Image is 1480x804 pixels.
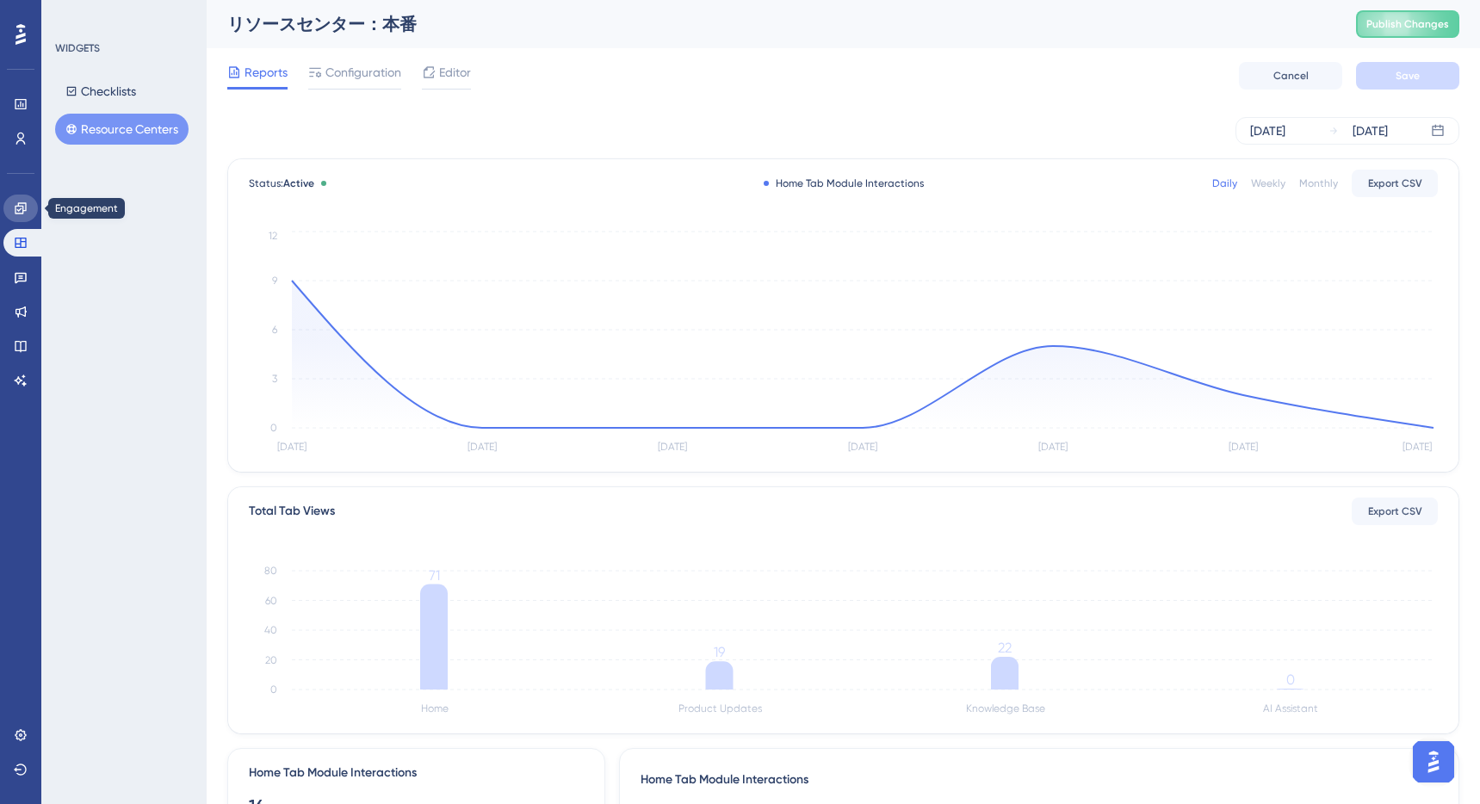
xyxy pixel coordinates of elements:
[264,624,277,636] tspan: 40
[678,702,762,714] tspan: Product Updates
[1356,62,1459,90] button: Save
[1368,504,1422,518] span: Export CSV
[265,654,277,666] tspan: 20
[277,441,307,453] tspan: [DATE]
[1038,441,1068,453] tspan: [DATE]
[270,683,277,696] tspan: 0
[1263,702,1318,714] tspan: AI Assistant
[1212,176,1237,190] div: Daily
[270,422,277,434] tspan: 0
[283,177,314,189] span: Active
[641,770,808,790] span: Home Tab Module Interactions
[1299,176,1338,190] div: Monthly
[55,41,100,55] div: WIDGETS
[1251,176,1285,190] div: Weekly
[439,62,471,83] span: Editor
[714,644,725,660] tspan: 19
[998,640,1012,656] tspan: 22
[269,230,277,242] tspan: 12
[249,763,417,783] div: Home Tab Module Interactions
[1352,498,1438,525] button: Export CSV
[1396,69,1420,83] span: Save
[429,567,440,584] tspan: 71
[272,373,277,385] tspan: 3
[55,114,189,145] button: Resource Centers
[1239,62,1342,90] button: Cancel
[1229,441,1258,453] tspan: [DATE]
[265,595,277,607] tspan: 60
[966,702,1045,714] tspan: Knowledge Base
[1403,441,1432,453] tspan: [DATE]
[848,441,877,453] tspan: [DATE]
[227,12,1313,36] div: リソースセンター：本番
[1250,121,1285,141] div: [DATE]
[1408,736,1459,788] iframe: UserGuiding AI Assistant Launcher
[1353,121,1388,141] div: [DATE]
[468,441,497,453] tspan: [DATE]
[1286,671,1295,688] tspan: 0
[325,62,401,83] span: Configuration
[249,176,314,190] span: Status:
[421,702,449,714] tspan: Home
[764,176,924,190] div: Home Tab Module Interactions
[272,324,277,336] tspan: 6
[55,76,146,107] button: Checklists
[249,501,335,522] div: Total Tab Views
[1352,170,1438,197] button: Export CSV
[1368,176,1422,190] span: Export CSV
[264,565,277,577] tspan: 80
[272,275,277,287] tspan: 9
[245,62,288,83] span: Reports
[658,441,687,453] tspan: [DATE]
[1273,69,1309,83] span: Cancel
[1366,17,1449,31] span: Publish Changes
[1356,10,1459,38] button: Publish Changes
